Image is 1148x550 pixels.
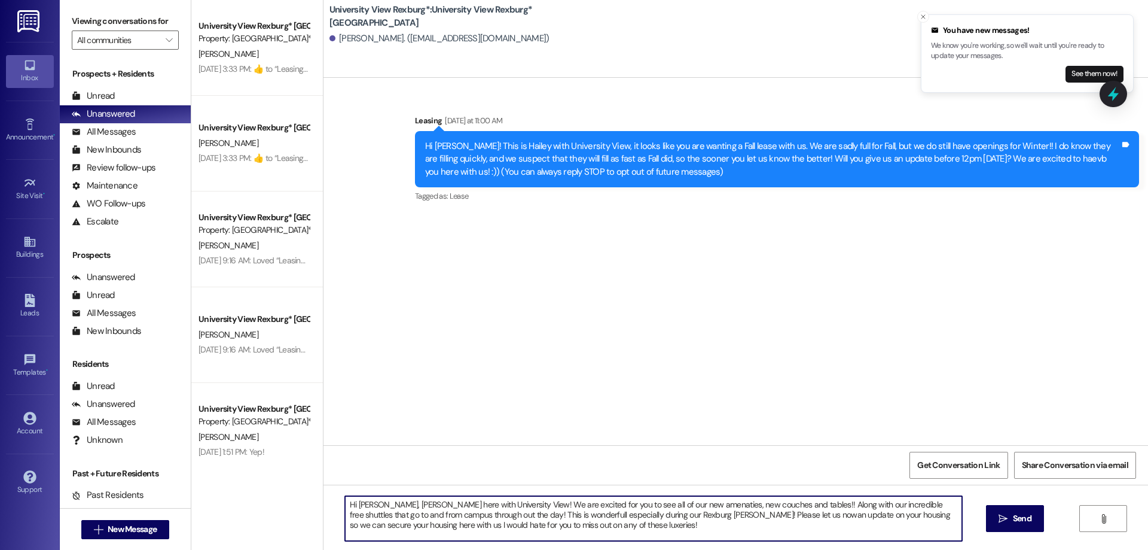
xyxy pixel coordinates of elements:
[43,190,45,198] span: •
[199,329,258,340] span: [PERSON_NAME]
[108,523,157,536] span: New Message
[931,41,1123,62] p: We know you're working, so we'll wait until you're ready to update your messages.
[199,63,521,74] div: [DATE] 3:33 PM: ​👍​ to “ Leasing ([GEOGRAPHIC_DATA]*): Sweet! Thank you, [PERSON_NAME] ”
[17,10,42,32] img: ResiDesk Logo
[199,138,258,148] span: [PERSON_NAME]
[72,90,115,102] div: Unread
[72,12,179,31] label: Viewing conversations for
[72,416,136,429] div: All Messages
[199,48,258,59] span: [PERSON_NAME]
[199,446,264,457] div: [DATE] 1:51 PM: Yep!
[6,467,54,499] a: Support
[72,398,135,411] div: Unanswered
[1099,514,1108,524] i: 
[46,366,48,375] span: •
[415,114,1139,131] div: Leasing
[1065,66,1123,83] button: See them now!
[199,432,258,442] span: [PERSON_NAME]
[6,408,54,440] a: Account
[199,403,309,415] div: University View Rexburg* [GEOGRAPHIC_DATA]
[72,325,141,338] div: New Inbounds
[166,35,172,45] i: 
[72,489,144,502] div: Past Residents
[199,32,309,45] div: Property: [GEOGRAPHIC_DATA]*
[450,191,469,201] span: Lease
[199,211,309,224] div: University View Rexburg* [GEOGRAPHIC_DATA]
[94,525,103,534] i: 
[199,415,309,428] div: Property: [GEOGRAPHIC_DATA]*
[72,108,135,120] div: Unanswered
[199,313,309,326] div: University View Rexburg* [GEOGRAPHIC_DATA]
[72,180,138,192] div: Maintenance
[60,467,191,480] div: Past + Future Residents
[72,434,123,446] div: Unknown
[60,358,191,370] div: Residents
[81,520,170,539] button: New Message
[72,271,135,284] div: Unanswered
[6,232,54,264] a: Buildings
[199,20,309,32] div: University View Rexburg* [GEOGRAPHIC_DATA]
[415,187,1139,205] div: Tagged as:
[6,350,54,382] a: Templates •
[77,31,160,50] input: All communities
[199,255,486,266] div: [DATE] 9:16 AM: Loved “Leasing ([GEOGRAPHIC_DATA]*): Hey [PERSON_NAME]! T…”
[329,4,569,29] b: University View Rexburg*: University View Rexburg* [GEOGRAPHIC_DATA]
[53,131,55,139] span: •
[72,197,145,210] div: WO Follow-ups
[60,249,191,262] div: Prospects
[917,11,929,23] button: Close toast
[1014,452,1136,479] button: Share Conversation via email
[199,153,521,163] div: [DATE] 3:33 PM: ​👍​ to “ Leasing ([GEOGRAPHIC_DATA]*): Sweet! Thank you, [PERSON_NAME] ”
[199,240,258,251] span: [PERSON_NAME]
[199,121,309,134] div: University View Rexburg* [GEOGRAPHIC_DATA]
[999,514,1007,524] i: 
[72,162,155,174] div: Review follow-ups
[917,459,1000,472] span: Get Conversation Link
[72,289,115,302] div: Unread
[72,215,118,228] div: Escalate
[986,505,1044,532] button: Send
[329,32,549,45] div: [PERSON_NAME]. ([EMAIL_ADDRESS][DOMAIN_NAME])
[909,452,1007,479] button: Get Conversation Link
[199,344,486,355] div: [DATE] 9:16 AM: Loved “Leasing ([GEOGRAPHIC_DATA]*): Hey [PERSON_NAME]! T…”
[442,114,502,127] div: [DATE] at 11:00 AM
[931,25,1123,37] div: You have new messages!
[425,140,1120,178] div: Hi [PERSON_NAME]! This is Hailey with University View, it looks like you are wanting a Fall lease...
[6,173,54,205] a: Site Visit •
[72,126,136,138] div: All Messages
[6,55,54,87] a: Inbox
[72,380,115,393] div: Unread
[1022,459,1128,472] span: Share Conversation via email
[6,290,54,323] a: Leads
[72,144,141,156] div: New Inbounds
[199,224,309,236] div: Property: [GEOGRAPHIC_DATA]*
[72,307,136,320] div: All Messages
[1013,512,1031,525] span: Send
[60,68,191,80] div: Prospects + Residents
[345,496,962,541] textarea: Hi [PERSON_NAME], [PERSON_NAME] here with University View! We are excited for you to see all of o...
